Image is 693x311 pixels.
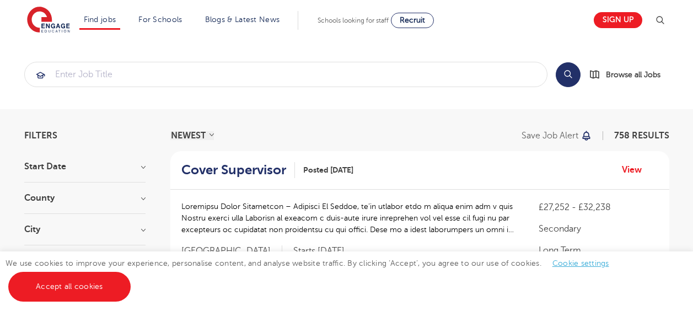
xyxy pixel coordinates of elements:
[24,194,146,202] h3: County
[205,15,280,24] a: Blogs & Latest News
[522,131,578,140] p: Save job alert
[522,131,593,140] button: Save job alert
[84,15,116,24] a: Find jobs
[181,245,282,257] span: [GEOGRAPHIC_DATA]
[293,245,345,257] p: Starts [DATE]
[181,201,517,235] p: Loremipsu Dolor Sitametcon – Adipisci El Seddoe, te’in utlabor etdo m aliqua enim adm v quis Nost...
[181,162,286,178] h2: Cover Supervisor
[400,16,425,24] span: Recruit
[539,201,658,214] p: £27,252 - £32,238
[318,17,389,24] span: Schools looking for staff
[24,162,146,171] h3: Start Date
[6,259,620,291] span: We use cookies to improve your experience, personalise content, and analyse website traffic. By c...
[594,12,642,28] a: Sign up
[622,163,650,177] a: View
[539,222,658,235] p: Secondary
[606,68,660,81] span: Browse all Jobs
[556,62,581,87] button: Search
[589,68,669,81] a: Browse all Jobs
[391,13,434,28] a: Recruit
[8,272,131,302] a: Accept all cookies
[25,62,547,87] input: Submit
[539,244,658,257] p: Long Term
[24,62,547,87] div: Submit
[614,131,669,141] span: 758 RESULTS
[138,15,182,24] a: For Schools
[27,7,70,34] img: Engage Education
[24,131,57,140] span: Filters
[303,164,353,176] span: Posted [DATE]
[552,259,609,267] a: Cookie settings
[181,162,295,178] a: Cover Supervisor
[24,225,146,234] h3: City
